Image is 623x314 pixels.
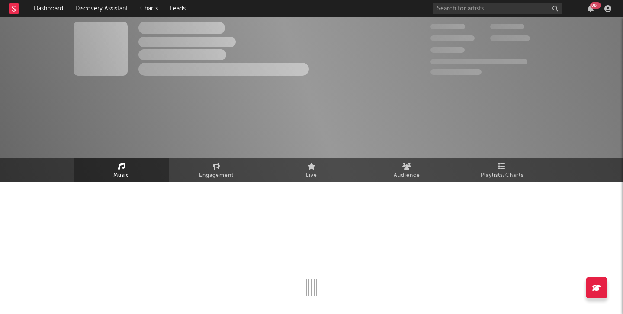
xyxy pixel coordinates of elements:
a: Audience [359,158,454,182]
a: Engagement [169,158,264,182]
a: Playlists/Charts [454,158,549,182]
span: 100,000 [490,24,524,29]
span: Jump Score: 85.0 [430,69,482,75]
button: 99+ [588,5,594,12]
span: 50,000,000 [430,35,475,41]
span: 1,000,000 [490,35,530,41]
a: Music [74,158,169,182]
span: 100,000 [430,47,465,53]
span: Playlists/Charts [481,170,523,181]
span: 50,000,000 Monthly Listeners [430,59,527,64]
span: Music [113,170,129,181]
span: Audience [394,170,420,181]
span: 300,000 [430,24,465,29]
span: Engagement [199,170,234,181]
input: Search for artists [433,3,562,14]
span: Live [306,170,317,181]
a: Live [264,158,359,182]
div: 99 + [590,2,601,9]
